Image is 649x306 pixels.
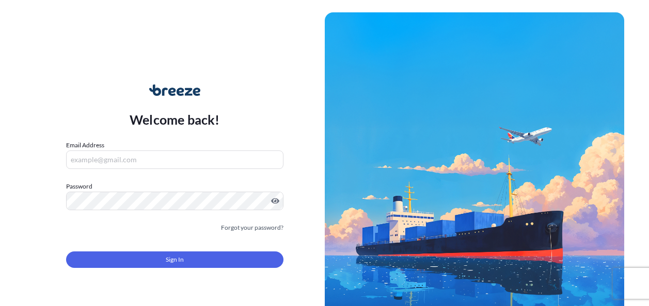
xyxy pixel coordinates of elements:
label: Email Address [66,140,104,150]
p: Welcome back! [130,111,220,128]
button: Show password [271,197,279,205]
input: example@gmail.com [66,150,283,169]
label: Password [66,181,283,192]
button: Sign In [66,251,283,268]
span: Sign In [166,254,184,265]
a: Forgot your password? [221,223,283,233]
